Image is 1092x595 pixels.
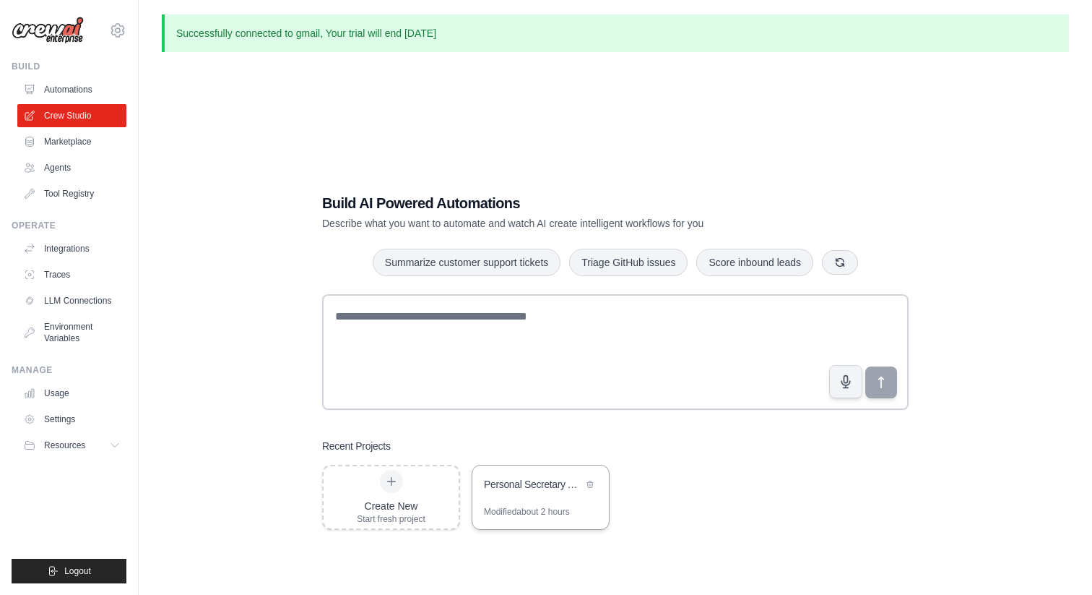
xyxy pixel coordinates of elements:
button: Resources [17,434,126,457]
button: Click to speak your automation idea [829,365,862,398]
button: Get new suggestions [822,250,858,275]
iframe: Chat Widget [1020,526,1092,595]
a: Crew Studio [17,104,126,127]
a: Automations [17,78,126,101]
span: Logout [64,565,91,577]
a: Settings [17,408,126,431]
button: Logout [12,559,126,583]
button: Triage GitHub issues [569,249,688,276]
img: Logo [12,17,84,44]
a: Integrations [17,237,126,260]
button: Score inbound leads [696,249,813,276]
div: Modified about 2 hours [484,506,570,518]
h3: Recent Projects [322,439,391,453]
a: Tool Registry [17,182,126,205]
p: Describe what you want to automate and watch AI create intelligent workflows for you [322,216,807,231]
a: Agents [17,156,126,179]
div: Personal Secretary Assistant [484,477,583,492]
button: Delete project [583,477,597,492]
a: Traces [17,263,126,286]
div: Manage [12,364,126,376]
span: Resources [44,440,85,451]
a: Environment Variables [17,315,126,350]
div: Create New [357,499,425,513]
div: Start fresh project [357,513,425,525]
div: Operate [12,220,126,231]
p: Successfully connected to gmail, Your trial will end [DATE] [162,14,1069,52]
div: Build [12,61,126,72]
a: LLM Connections [17,289,126,312]
button: Summarize customer support tickets [373,249,560,276]
a: Usage [17,382,126,405]
h1: Build AI Powered Automations [322,193,807,213]
a: Marketplace [17,130,126,153]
